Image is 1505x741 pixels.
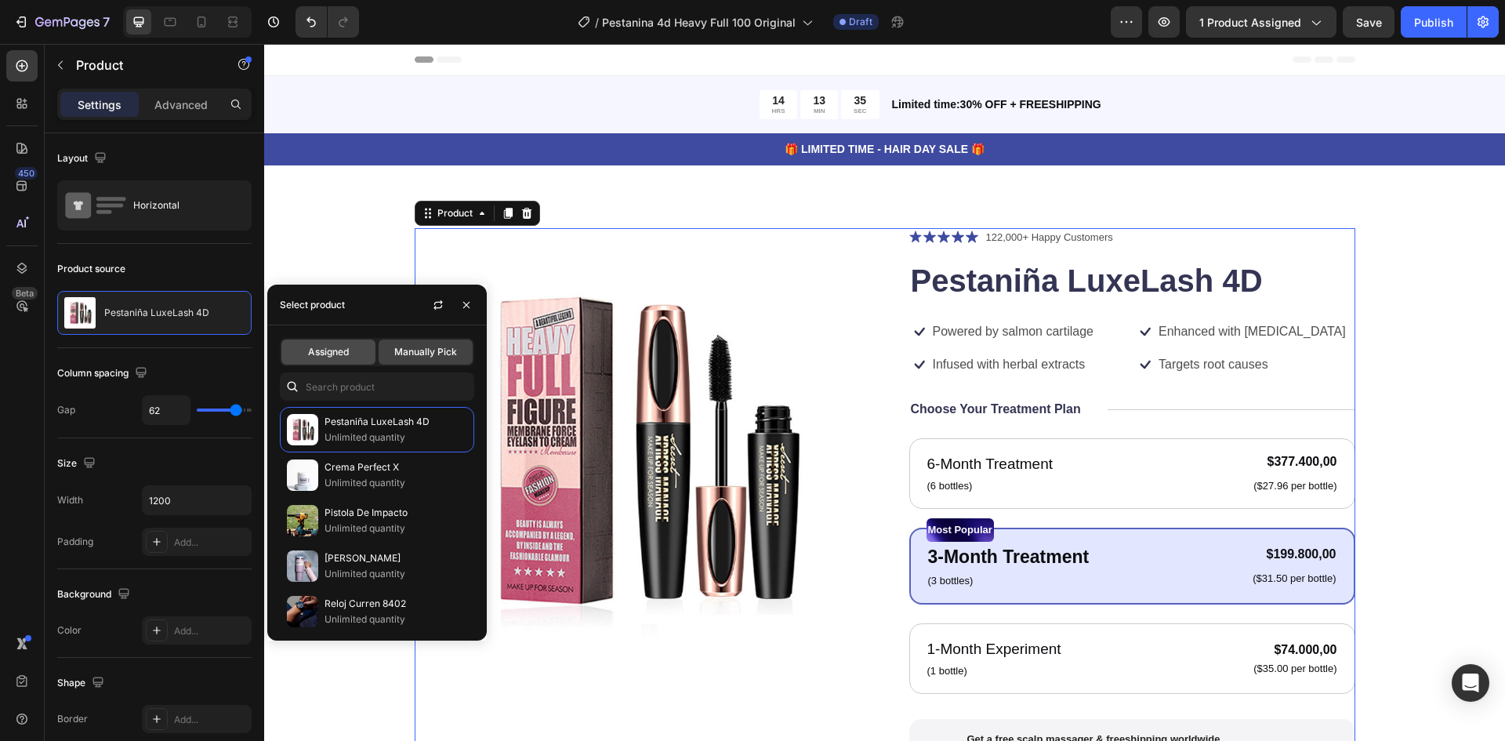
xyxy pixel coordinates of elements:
p: Unlimited quantity [325,430,467,445]
span: 1 product assigned [1199,14,1301,31]
div: Background [57,584,133,605]
div: Publish [1414,14,1453,31]
div: Beta [12,287,38,300]
div: Add... [174,536,248,550]
p: Crema Perfect X [325,459,467,475]
p: SEC [589,64,602,71]
p: Most Popular [664,476,728,496]
p: Pistola De Impacto [325,505,467,521]
span: Manually Pick [394,345,457,359]
div: Width [57,493,83,507]
div: Select product [280,298,345,312]
button: Save [1343,6,1394,38]
p: 1-Month Experiment [663,594,797,617]
div: 14 [508,49,521,64]
p: 🎁 LIMITED TIME - HAIR DAY SALE 🎁 [2,97,1239,114]
div: $377.400,00 [988,409,1074,428]
div: Product [170,162,212,176]
p: Enhanced with [MEDICAL_DATA] [894,280,1082,296]
p: HRS [508,64,521,71]
div: 35 [589,49,602,64]
div: Undo/Redo [296,6,359,38]
img: collections [287,459,318,491]
div: Horizontal [133,187,229,223]
div: Gap [57,403,75,417]
button: 7 [6,6,117,38]
p: 7 [103,13,110,31]
input: Auto [143,486,251,514]
p: Pestaniña LuxeLash 4D [104,307,209,318]
img: collections [287,596,318,627]
img: product feature img [64,297,96,329]
img: collections [287,505,318,536]
p: Advanced [154,96,208,113]
img: collections [287,414,318,445]
p: Targets root causes [894,313,1004,329]
p: 122,000+ Happy Customers [722,186,849,202]
div: Add... [174,713,248,727]
p: ($35.00 per bottle) [989,619,1072,632]
p: Powered by salmon cartilage [669,280,829,296]
p: 3-Month Treatment [664,499,825,527]
div: Color [57,623,82,637]
p: (1 bottle) [663,619,797,635]
div: 450 [15,167,38,180]
span: / [595,14,599,31]
p: Infused with herbal extracts [669,313,821,329]
iframe: Design area [264,44,1505,741]
p: Unlimited quantity [325,521,467,536]
p: ($31.50 per bottle) [988,529,1072,542]
p: Reloj Curren 8402 [325,596,467,612]
div: Size [57,453,99,474]
div: $74.000,00 [988,595,1074,617]
span: Save [1356,16,1382,29]
p: (6 bottles) [663,434,789,450]
p: Unlimited quantity [325,475,467,491]
p: Pestaniña LuxeLash 4D [325,414,467,430]
p: Choose Your Treatment Plan [647,358,817,374]
div: $199.800,00 [987,501,1073,521]
div: Open Intercom Messenger [1452,664,1489,702]
p: Unlimited quantity [325,612,467,627]
p: [PERSON_NAME] [325,550,467,566]
span: Assigned [308,345,349,359]
div: Column spacing [57,363,150,384]
input: Auto [143,396,190,424]
span: Pestanina 4d Heavy Full 100 Original [602,14,796,31]
div: Shape [57,673,107,694]
div: Padding [57,535,93,549]
span: Draft [849,15,872,29]
p: ($27.96 per bottle) [989,436,1072,449]
p: Limited time:30% OFF + FREESHIPPING [628,53,1090,69]
p: (3 bottles) [664,529,825,545]
p: MIN [549,64,561,71]
p: Product [76,56,209,74]
div: Add... [174,624,248,638]
div: Product source [57,262,125,276]
input: Search in Settings & Advanced [280,372,474,401]
button: Publish [1401,6,1467,38]
p: Unlimited quantity [325,566,467,582]
p: 6-Month Treatment [663,409,789,432]
div: Layout [57,148,110,169]
p: Get a free scalp massager & freeshipping worldwide [703,689,956,703]
p: Settings [78,96,121,113]
div: 13 [549,49,561,64]
div: Border [57,712,88,726]
h1: Pestaniña LuxeLash 4D [645,215,1091,259]
button: 1 product assigned [1186,6,1336,38]
img: collections [287,550,318,582]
